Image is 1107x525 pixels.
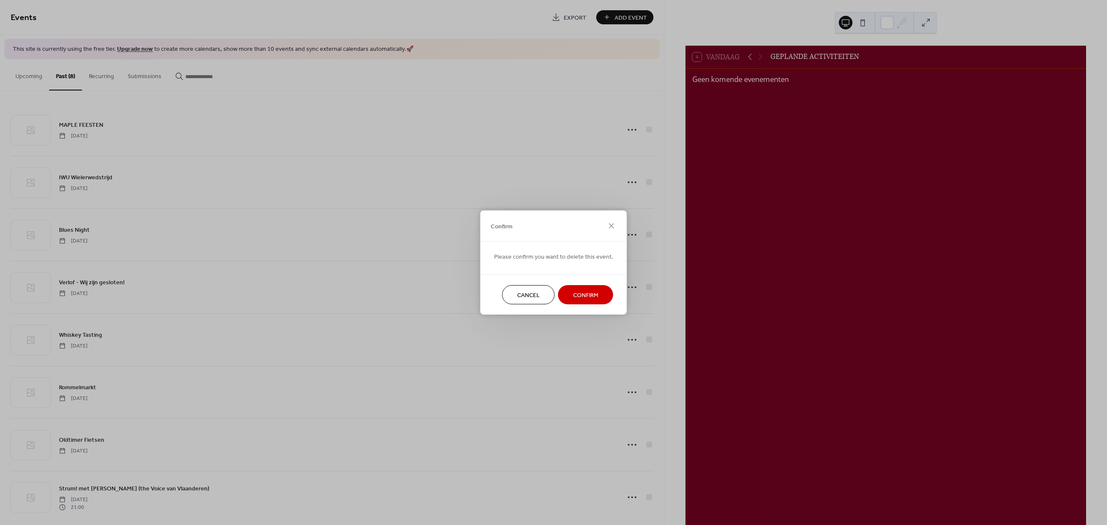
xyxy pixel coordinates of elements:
[494,253,613,262] span: Please confirm you want to delete this event.
[517,291,540,300] span: Cancel
[502,285,555,304] button: Cancel
[558,285,613,304] button: Confirm
[573,291,598,300] span: Confirm
[491,222,512,231] span: Confirm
